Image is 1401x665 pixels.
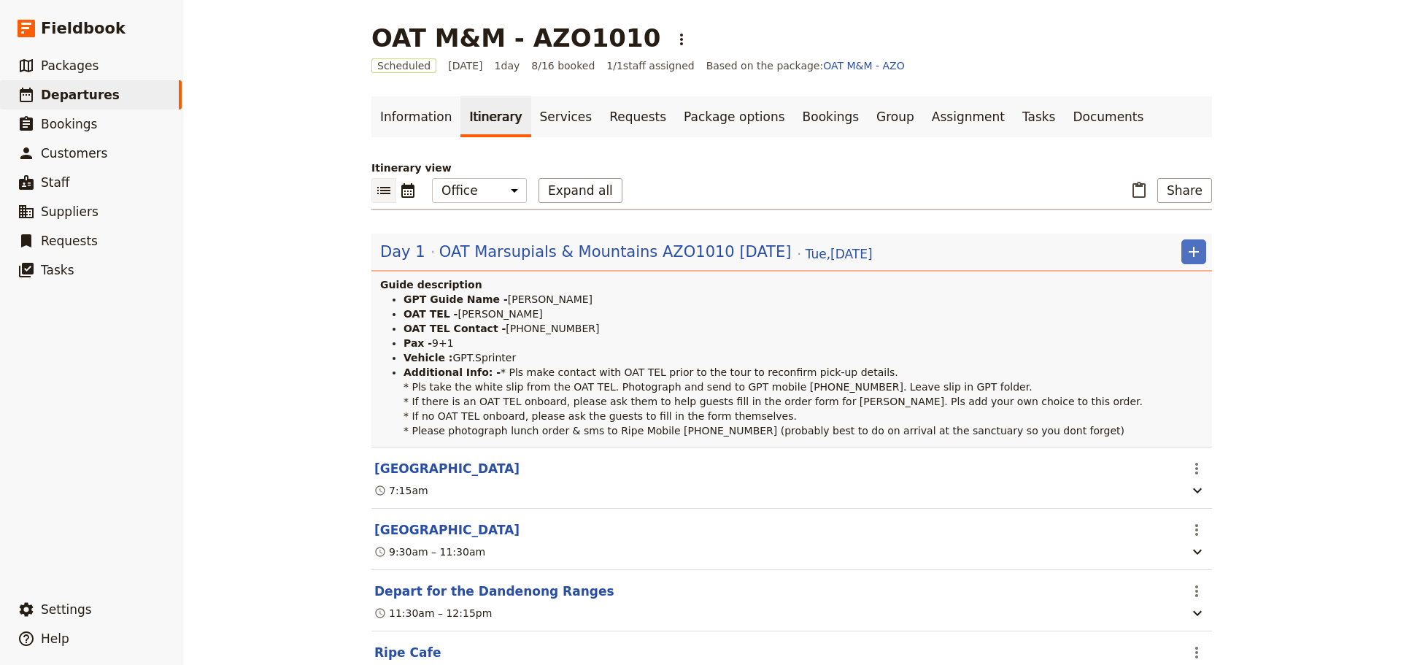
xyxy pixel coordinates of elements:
span: Help [41,631,69,646]
strong: OAT TEL Contact - [404,323,506,334]
span: Staff [41,175,70,190]
strong: OAT TEL - [404,308,458,320]
button: Edit day information [380,241,873,263]
a: Information [371,96,460,137]
button: Actions [1184,518,1209,542]
div: 7:15am [374,483,428,498]
span: 8/16 booked [531,58,595,73]
span: Fieldbook [41,18,126,39]
span: 1 / 1 staff assigned [606,58,694,73]
strong: Vehicle : [404,352,452,364]
span: [PERSON_NAME] [508,293,593,305]
span: Tasks [41,263,74,277]
button: Edit this itinerary item [374,460,520,477]
button: Edit this itinerary item [374,583,614,600]
div: 11:30am – 12:15pm [374,606,492,620]
button: Edit this itinerary item [374,644,441,661]
span: Departures [41,88,120,102]
button: Share [1157,178,1212,203]
span: * Pls make contact with OAT TEL prior to the tour to reconfirm pick-up details. * Pls take the wh... [404,366,1143,437]
button: Calendar view [396,178,420,203]
span: Settings [41,602,92,617]
span: [PERSON_NAME] [458,308,542,320]
div: 9:30am – 11:30am [374,545,485,559]
span: GPT.Sprinter [452,352,516,364]
button: Edit this itinerary item [374,521,520,539]
button: Expand all [539,178,622,203]
strong: Additional Info: - [404,366,501,378]
span: Suppliers [41,204,99,219]
h1: OAT M&M - AZO1010 [371,23,660,53]
p: Itinerary view [371,161,1212,175]
span: Packages [41,58,99,73]
a: Bookings [794,96,868,137]
span: Tue , [DATE] [806,245,873,263]
a: Group [868,96,923,137]
button: Actions [1184,640,1209,665]
strong: Pax - [404,337,432,349]
span: Requests [41,234,98,248]
span: OAT Marsupials & Mountains AZO1010 [DATE] [439,241,792,263]
button: List view [371,178,396,203]
span: [DATE] [448,58,482,73]
button: Add [1181,239,1206,264]
a: Services [531,96,601,137]
span: Scheduled [371,58,436,73]
strong: GPT Guide Name - [404,293,508,305]
a: Tasks [1014,96,1065,137]
a: Requests [601,96,675,137]
span: Bookings [41,117,97,131]
a: Itinerary [460,96,530,137]
span: 1 day [495,58,520,73]
span: Day 1 [380,241,425,263]
span: [PHONE_NUMBER] [506,323,599,334]
button: Actions [1184,579,1209,604]
span: Based on the package: [706,58,905,73]
a: Package options [675,96,793,137]
h4: Guide description [380,277,1206,292]
a: Assignment [923,96,1014,137]
button: Actions [1184,456,1209,481]
button: Actions [669,27,694,52]
span: Customers [41,146,107,161]
a: OAT M&M - AZO [823,60,904,72]
a: Documents [1064,96,1152,137]
button: Paste itinerary item [1127,178,1151,203]
span: 9+1 [432,337,454,349]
